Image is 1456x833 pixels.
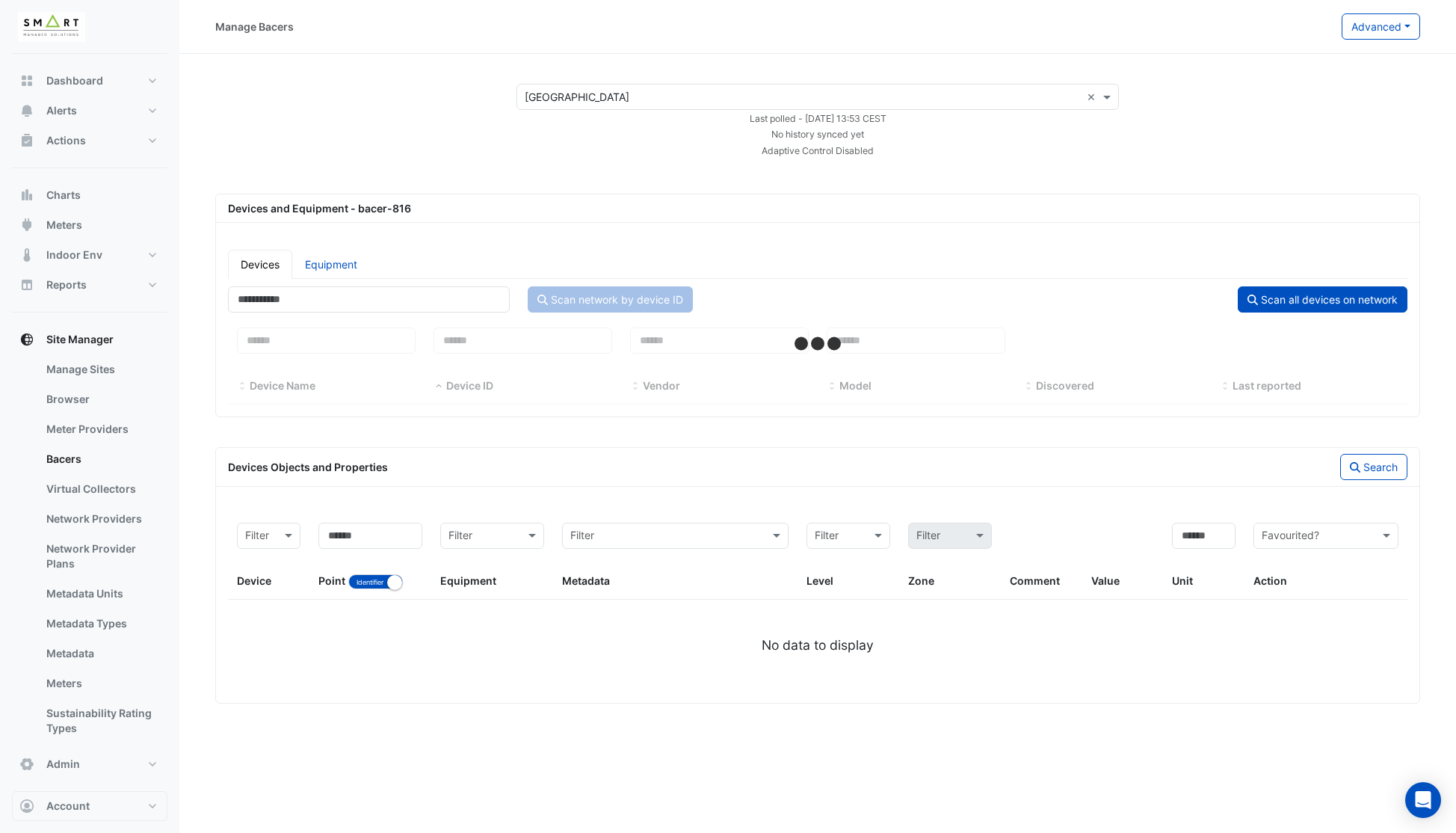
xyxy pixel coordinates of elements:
[19,277,34,292] app-icon: Reports
[34,579,167,609] a: Metadata Units
[34,384,167,414] a: Browser
[630,381,641,393] span: Vendor
[1091,574,1120,587] span: Value
[34,444,167,474] a: Bacers
[1220,381,1230,393] span: Last reported
[46,332,114,347] span: Site Manager
[1172,574,1193,587] span: Unit
[34,609,167,639] a: Metadata Types
[839,379,872,392] span: Model
[562,574,610,587] span: Metadata
[440,574,496,587] span: Equipment
[46,103,77,118] span: Alerts
[46,218,82,233] span: Meters
[434,381,444,393] span: Device ID
[643,379,680,392] span: Vendor
[19,188,34,203] app-icon: Charts
[46,799,90,814] span: Account
[1087,89,1099,105] span: Clear
[12,354,167,749] div: Site Manager
[46,73,103,88] span: Dashboard
[34,414,167,444] a: Meter Providers
[899,523,1001,549] div: Please select Filter first
[19,757,34,772] app-icon: Admin
[1253,574,1287,587] span: Action
[318,574,345,587] span: Point
[19,218,34,233] app-icon: Meters
[34,639,167,668] a: Metadata
[762,145,874,156] small: Adaptive Control Disabled
[34,534,167,579] a: Network Provider Plans
[46,757,80,772] span: Admin
[1405,782,1441,818] div: Open Intercom Messenger
[348,574,403,587] ui-switch: Toggle between object name and object identifier
[292,250,370,279] a: Equipment
[34,698,167,743] a: Sustainability Rating Types
[34,474,167,504] a: Virtual Collectors
[46,188,81,203] span: Charts
[771,129,864,140] small: No history synced yet
[34,504,167,534] a: Network Providers
[12,240,167,270] button: Indoor Env
[12,96,167,126] button: Alerts
[228,461,388,473] span: Devices Objects and Properties
[46,133,86,148] span: Actions
[12,325,167,354] button: Site Manager
[1036,379,1094,392] span: Discovered
[19,332,34,347] app-icon: Site Manager
[806,574,833,587] span: Level
[1010,574,1060,587] span: Comment
[219,200,1416,216] div: Devices and Equipment - bacer-816
[12,126,167,156] button: Actions
[46,277,87,292] span: Reports
[228,250,292,279] a: Devices
[19,248,34,262] app-icon: Indoor Env
[250,379,315,392] span: Device Name
[228,636,1407,655] div: No data to display
[12,66,167,96] button: Dashboard
[1340,454,1407,480] button: Search
[237,381,247,393] span: Device Name
[12,180,167,210] button: Charts
[237,574,271,587] span: Device
[12,270,167,300] button: Reports
[19,133,34,148] app-icon: Actions
[215,19,294,34] div: Manage Bacers
[12,791,167,821] button: Account
[34,354,167,384] a: Manage Sites
[750,113,886,124] small: Tue 02-Sep-2025 12:53 BST
[827,381,837,393] span: Model
[1342,13,1420,40] button: Advanced
[1023,381,1034,393] span: Discovered
[12,749,167,779] button: Admin
[1233,379,1301,392] span: Last reported
[34,668,167,698] a: Meters
[46,248,102,262] span: Indoor Env
[908,574,934,587] span: Zone
[19,73,34,88] app-icon: Dashboard
[12,210,167,240] button: Meters
[19,103,34,118] app-icon: Alerts
[1238,286,1407,313] button: Scan all devices on network
[18,12,85,42] img: Company Logo
[446,379,493,392] span: Device ID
